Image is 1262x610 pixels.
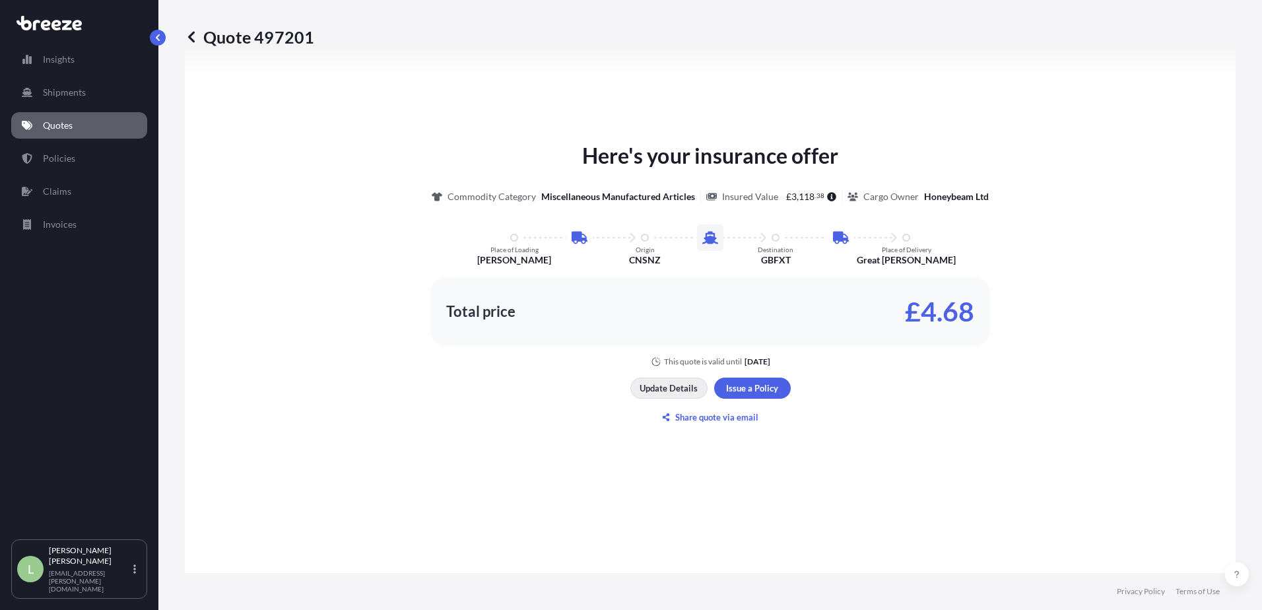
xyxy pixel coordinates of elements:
[882,246,931,254] p: Place of Delivery
[1117,586,1165,597] a: Privacy Policy
[761,254,791,267] p: GBFXT
[797,192,799,201] span: ,
[11,211,147,238] a: Invoices
[185,26,314,48] p: Quote 497201
[28,562,34,576] span: L
[630,407,791,428] button: Share quote via email
[1176,586,1220,597] a: Terms of Use
[905,301,974,322] p: £4.68
[446,305,515,318] p: Total price
[43,185,71,198] p: Claims
[43,119,73,132] p: Quotes
[726,382,778,395] p: Issue a Policy
[924,190,989,203] p: Honeybeam Ltd
[636,246,655,254] p: Origin
[11,178,147,205] a: Claims
[43,53,75,66] p: Insights
[49,545,131,566] p: [PERSON_NAME] [PERSON_NAME]
[640,382,698,395] p: Update Details
[675,411,758,424] p: Share quote via email
[490,246,539,254] p: Place of Loading
[582,140,838,172] p: Here's your insurance offer
[791,192,797,201] span: 3
[541,190,695,203] p: Miscellaneous Manufactured Articles
[11,145,147,172] a: Policies
[49,569,131,593] p: [EMAIL_ADDRESS][PERSON_NAME][DOMAIN_NAME]
[11,112,147,139] a: Quotes
[786,192,791,201] span: £
[745,356,770,367] p: [DATE]
[11,79,147,106] a: Shipments
[43,152,75,165] p: Policies
[758,246,793,254] p: Destination
[815,193,816,198] span: .
[714,378,791,399] button: Issue a Policy
[448,190,536,203] p: Commodity Category
[630,378,708,399] button: Update Details
[11,46,147,73] a: Insights
[857,254,956,267] p: Great [PERSON_NAME]
[863,190,919,203] p: Cargo Owner
[629,254,661,267] p: CNSNZ
[722,190,778,203] p: Insured Value
[43,86,86,99] p: Shipments
[664,356,742,367] p: This quote is valid until
[799,192,814,201] span: 118
[816,193,824,198] span: 38
[477,254,551,267] p: [PERSON_NAME]
[43,218,77,231] p: Invoices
